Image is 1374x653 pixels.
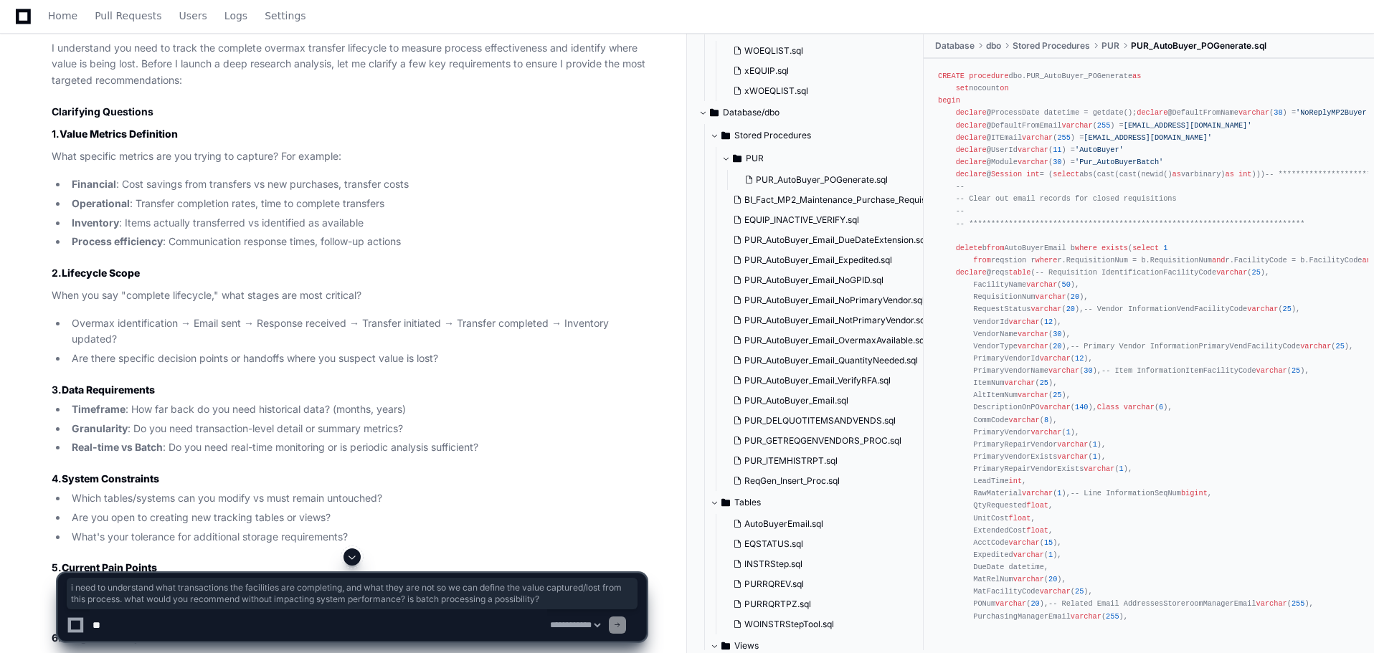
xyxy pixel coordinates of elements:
li: : Do you need real-time monitoring or is periodic analysis sufficient? [67,439,646,456]
h2: Clarifying Questions [52,105,646,119]
button: PUR_GETREQGENVENDORS_PROC.sql [727,431,927,451]
span: EQSTATUS.sql [744,538,803,550]
span: 255 [1097,121,1110,130]
span: varchar [1009,538,1040,547]
span: float [1026,501,1048,510]
button: Database/dbo [698,101,913,124]
strong: Real-time vs Batch [72,441,163,453]
span: 1 [1093,452,1097,461]
span: -- [956,182,965,191]
strong: Financial [72,178,116,190]
span: as [1172,170,1181,178]
strong: Timeframe [72,403,125,415]
span: 20 [1071,292,1079,301]
span: varchar [1030,305,1061,313]
button: xEQUIP.sql [727,61,904,81]
li: : Do you need transaction-level detail or summary metrics? [67,421,646,437]
li: : How far back do you need historical data? (months, years) [67,401,646,418]
span: Users [179,11,207,20]
span: Stored Procedures [734,130,811,141]
span: select [1132,244,1159,252]
span: and [1212,256,1225,264]
span: Settings [265,11,305,20]
li: Which tables/systems can you modify vs must remain untouched? [67,490,646,507]
span: 6 [1159,403,1163,411]
span: Pull Requests [95,11,161,20]
span: -- Vendor Information [1084,305,1176,313]
span: -- Item Information [1101,366,1185,375]
li: : Items actually transferred vs identified as available [67,215,646,232]
span: 1 [1093,440,1097,449]
span: -- Line Information [1071,489,1155,497]
span: -- Requisition Identification [1036,268,1164,277]
span: float [1009,514,1031,523]
span: varchar [1062,121,1093,130]
span: WOEQLIST.sql [744,45,803,57]
span: 8 [1044,416,1048,424]
button: PUR_AutoBuyer_Email.sql [727,391,927,411]
span: varchar [1022,133,1053,142]
span: Stored Procedures [1013,40,1090,52]
span: on [1000,84,1008,92]
span: bigint [1181,489,1208,497]
h3: 3. [52,383,646,397]
span: 25 [1283,305,1292,313]
span: float [1026,526,1048,535]
span: -- Primary Vendor Information [1071,342,1199,351]
span: declare [956,170,987,178]
span: Database/dbo [723,107,780,118]
span: -- Clear out email records for closed requisitions [956,194,1177,203]
span: 1 [1163,244,1167,252]
span: varchar [1216,268,1247,277]
button: PUR_AutoBuyer_Email_NotPrimaryVendor.sql [727,310,927,330]
span: varchar [1057,452,1088,461]
button: xWOEQLIST.sql [727,81,904,101]
span: 'Pur_AutoBuyerBatch' [1075,158,1163,166]
span: varchar [1009,318,1040,326]
li: Overmax identification → Email sent → Response received → Transfer initiated → Transfer completed... [67,315,646,348]
span: declare [956,133,987,142]
span: declare [956,121,987,130]
span: from [987,244,1005,252]
span: where [1075,244,1097,252]
strong: System Constraints [62,472,159,485]
span: 12 [1044,318,1053,326]
span: 255 [1057,133,1070,142]
button: PUR_AutoBuyer_Email_OvermaxAvailable.sql [727,330,927,351]
span: as [1226,170,1234,178]
span: varchar [1022,489,1053,497]
span: 25 [1336,342,1345,351]
span: EQUIP_INACTIVE_VERIFY.sql [744,214,859,226]
button: PUR_AutoBuyer_Email_DueDateExtension.sql [727,230,927,250]
span: Tables [734,497,761,508]
button: ReqGen_Insert_Proc.sql [727,471,927,491]
span: Class [1097,403,1119,411]
strong: Granularity [72,422,128,434]
li: Are there specific decision points or handoffs where you suspect value is lost? [67,351,646,367]
span: varchar [1084,464,1114,473]
button: PUR [721,147,936,170]
button: BI_Fact_MP2_Maintenance_Purchase_Requisition_Detail.sql [727,190,927,210]
h3: 2. [52,266,646,280]
span: varchar [1040,354,1071,363]
span: [EMAIL_ADDRESS][DOMAIN_NAME]' [1084,133,1212,142]
span: 'AutoBuyer' [1075,146,1124,154]
svg: Directory [721,494,730,511]
span: Session [991,170,1022,178]
span: 25 [1053,391,1061,399]
button: EQSTATUS.sql [727,534,916,554]
span: PUR_GETREQGENVENDORS_PROC.sql [744,435,901,447]
button: PUR_ITEMHISTRPT.sql [727,451,927,471]
span: PUR_AutoBuyer_Email_VerifyRFA.sql [744,375,891,386]
span: varchar [1036,292,1066,301]
span: 25 [1292,366,1300,375]
span: PUR_AutoBuyer_Email_DueDateExtension.sql [744,234,927,246]
svg: Directory [721,127,730,144]
span: PUR_AutoBuyer_Email_OvermaxAvailable.sql [744,335,927,346]
button: Stored Procedures [710,124,924,147]
span: varchar [1124,403,1155,411]
span: varchar [1256,366,1287,375]
span: PUR_AutoBuyer_Email_NoGPID.sql [744,275,883,286]
span: varchar [1018,391,1048,399]
span: declare [1137,108,1167,117]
